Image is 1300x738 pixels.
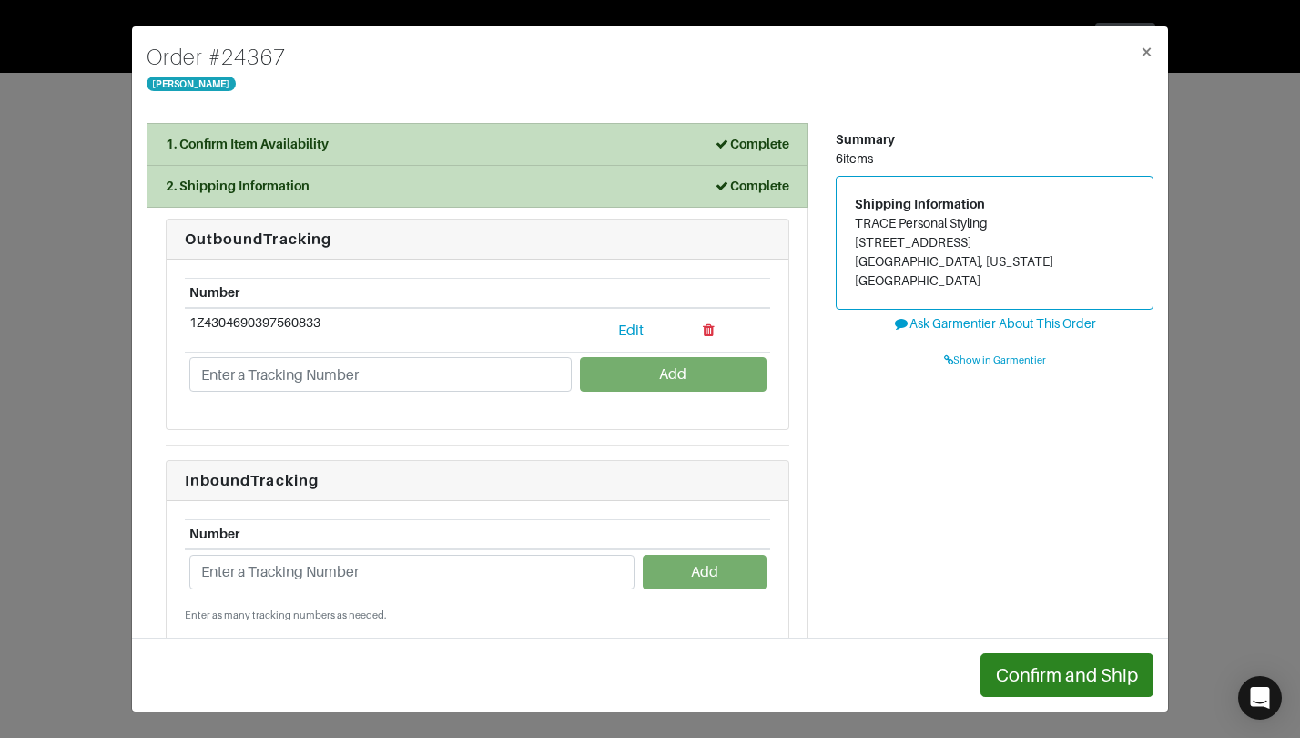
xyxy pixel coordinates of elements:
[1125,26,1168,77] button: Close
[580,357,766,392] button: Add
[185,520,638,549] th: Number
[189,555,635,589] input: Enter a Tracking Number
[944,354,1046,365] span: Show in Garmentier
[1238,676,1282,720] div: Open Intercom Messenger
[855,214,1134,291] address: TRACE Personal Styling [STREET_ADDRESS] [GEOGRAPHIC_DATA], [US_STATE][GEOGRAPHIC_DATA]
[185,472,770,489] h6: Inbound Tracking
[714,137,789,151] strong: Complete
[855,197,985,211] span: Shipping Information
[836,345,1153,374] a: Show in Garmentier
[147,41,286,74] h4: Order # 24367
[836,310,1153,338] button: Ask Garmentier About This Order
[836,149,1153,169] div: 6 items
[980,653,1153,697] button: Confirm and Ship
[166,137,329,151] strong: 1. Confirm Item Availability
[185,279,576,308] th: Number
[166,179,310,193] strong: 2. Shipping Information
[189,357,572,392] input: Enter a Tracking Number
[580,313,682,348] button: Edit
[714,179,789,193] strong: Complete
[1140,39,1153,64] span: ×
[185,608,770,623] small: Enter as many tracking numbers as needed.
[185,308,576,353] td: 1Z4304690397560833
[643,555,766,589] button: Add
[147,77,236,91] span: [PERSON_NAME]
[836,130,1153,149] div: Summary
[185,231,770,248] h6: Outbound Tracking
